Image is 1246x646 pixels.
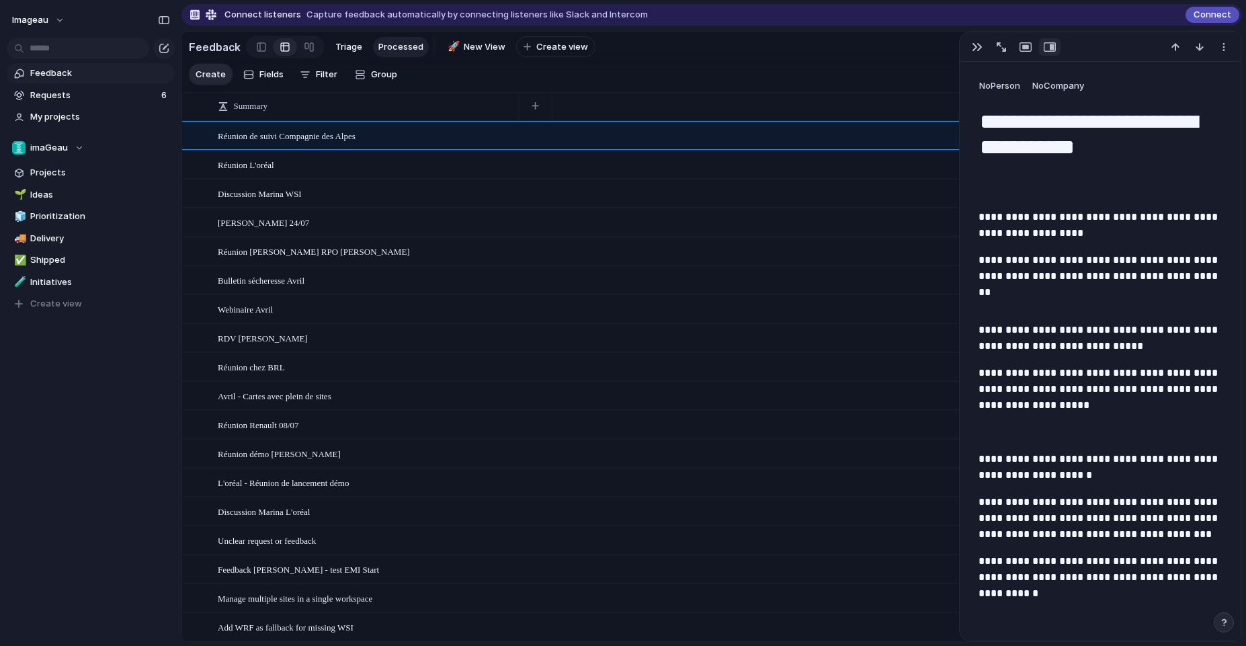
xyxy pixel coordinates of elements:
span: Avril - Cartes avec plein de sites [218,391,331,401]
button: 🧪 [12,276,26,289]
button: Filter [294,64,343,85]
span: Prioritization [30,210,170,223]
span: Réunion Renault 08/07 [218,420,299,430]
button: NoPerson [976,75,1024,97]
div: 🌱 [14,187,24,202]
span: Manage multiple sites in a single workspace [218,594,372,604]
a: My projects [7,107,175,127]
span: Capture feedback automatically by connecting listeners like Slack and Intercom [306,8,648,22]
span: imaGeau [30,141,68,155]
span: Connect [1194,8,1231,22]
span: Unclear request or feedback [218,536,316,546]
button: 🧊 [12,210,26,223]
a: 🌱Ideas [7,185,175,205]
span: Add WRF as fallback for missing WSI [218,622,354,633]
span: L'oréal - Réunion de lancement démo [218,478,349,488]
button: Create view [7,294,175,314]
span: My projects [30,110,170,124]
span: Réunion chez BRL [218,362,285,372]
span: No Company [1032,80,1084,91]
span: Discussion Marina WSI [218,189,302,199]
a: Processed [373,37,429,57]
button: NoCompany [1029,75,1087,97]
button: Fields [238,64,289,85]
a: Requests6 [7,85,175,106]
a: 🧪Initiatives [7,272,175,292]
div: 🧊 [14,209,24,225]
span: Group [371,68,397,81]
span: Projects [30,166,170,179]
span: Réunion [PERSON_NAME] RPO [PERSON_NAME] [218,247,410,257]
span: New View [464,40,505,54]
button: ✅ [12,253,26,267]
span: Triage [335,40,362,54]
a: Feedback [7,63,175,83]
a: ✅Shipped [7,250,175,270]
span: Create view [536,40,588,54]
span: Feedback [PERSON_NAME] - test EMI Start [218,565,379,575]
span: Initiatives [30,276,170,289]
button: 🌱 [12,188,26,202]
span: Réunion de suivi Compagnie des Alpes [218,131,356,141]
span: Webinaire Avril [218,305,273,315]
div: 🚀 [448,39,457,54]
div: ✅ [14,253,24,268]
span: Create view [30,297,82,311]
span: Réunion L'oréal [218,160,274,170]
span: imageau [12,13,48,27]
span: Feedback [30,67,170,80]
span: Requests [30,89,157,102]
span: Processed [378,40,423,54]
h2: Feedback [189,39,241,55]
div: 🚚 [14,231,24,246]
button: Create [189,64,233,85]
span: RDV [PERSON_NAME] [218,333,308,344]
span: No Person [979,80,1020,91]
span: Connect listeners [224,8,301,22]
button: 🚚 [12,232,26,245]
span: Delivery [30,232,170,245]
span: 6 [161,89,169,102]
span: Ideas [30,188,170,202]
a: Triage [330,37,368,57]
a: 🧊Prioritization [7,206,175,227]
span: Summary [234,99,268,113]
a: 🚀New View [440,37,511,57]
span: Réunion démo [PERSON_NAME] [218,449,341,459]
span: Filter [316,68,337,81]
button: Create view [516,36,595,58]
span: Create [196,68,226,81]
button: Group [348,64,404,85]
span: Bulletin sécheresse Avril [218,276,304,286]
span: Shipped [30,253,170,267]
span: Discussion Marina L'oréal [218,507,310,517]
button: 🚀 [446,40,459,54]
button: imageau [6,9,72,31]
a: Projects [7,163,175,183]
button: imaGeau [7,138,175,158]
button: Connect [1186,7,1239,23]
span: [PERSON_NAME] 24/07 [218,218,309,228]
span: Fields [259,68,284,81]
a: 🚚Delivery [7,229,175,249]
div: 🧪 [14,274,24,290]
